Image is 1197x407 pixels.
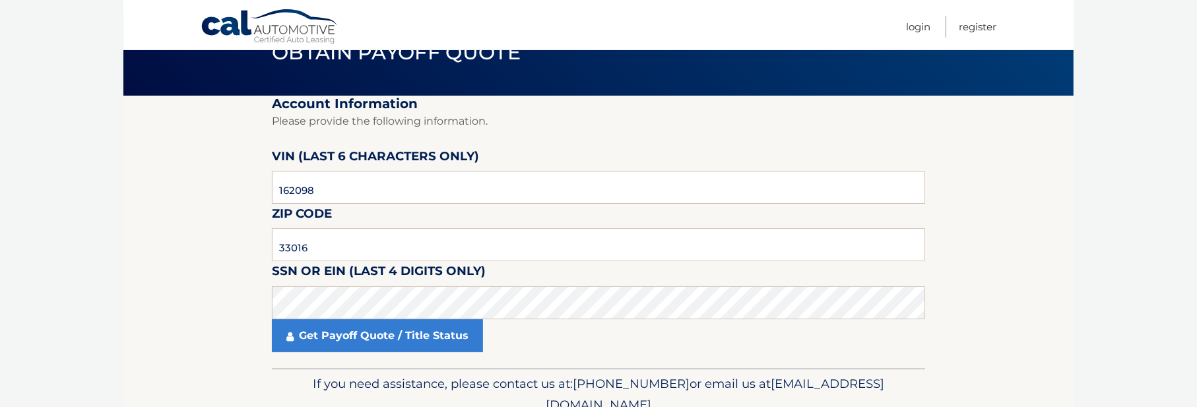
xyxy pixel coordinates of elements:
a: Register [959,16,996,38]
label: SSN or EIN (last 4 digits only) [272,261,486,286]
a: Login [906,16,930,38]
span: Obtain Payoff Quote [272,40,521,65]
p: Please provide the following information. [272,112,925,131]
a: Get Payoff Quote / Title Status [272,319,483,352]
label: VIN (last 6 characters only) [272,146,479,171]
span: [PHONE_NUMBER] [573,376,690,391]
label: Zip Code [272,204,332,228]
a: Cal Automotive [201,9,339,47]
h2: Account Information [272,96,925,112]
